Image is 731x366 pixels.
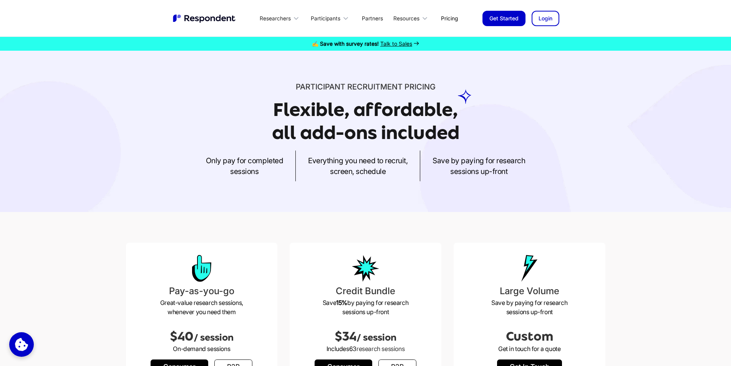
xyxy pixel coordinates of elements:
a: home [172,13,237,23]
h3: Large Volume [460,284,599,298]
span: PRICING [404,82,436,91]
span: / session [194,332,234,343]
span: Custom [506,330,553,343]
div: Researchers [260,15,291,22]
div: Participants [311,15,340,22]
span: Participant recruitment [296,82,403,91]
p: Everything you need to recruit, screen, schedule [308,155,408,177]
p: Save by paying for research sessions up-front [433,155,525,177]
strong: 15% [336,299,347,306]
span: 63 [349,345,356,353]
a: Partners [356,9,389,27]
strong: ✍️ Save with survey rates! [312,40,379,47]
p: Save by paying for research sessions up-front [460,298,599,316]
h1: Flexible, affordable, all add-ons included [272,99,459,143]
span: $40 [170,330,194,343]
p: Only pay for completed sessions [206,155,283,177]
img: Untitled UI logotext [172,13,237,23]
div: Resources [389,9,435,27]
span: research sessions [356,345,404,353]
a: Get Started [482,11,525,26]
h3: Credit Bundle [296,284,435,298]
p: Great-value research sessions, whenever you need them [132,298,272,316]
h3: Pay-as-you-go [132,284,272,298]
span: Talk to Sales [380,40,412,47]
p: Save by paying for research sessions up-front [296,298,435,316]
div: Researchers [255,9,306,27]
a: Pricing [435,9,464,27]
a: Login [532,11,559,26]
div: Resources [393,15,419,22]
p: Includes [296,344,435,353]
div: Participants [306,9,355,27]
p: Get in touch for a quote [460,344,599,353]
span: / session [356,332,396,343]
p: On-demand sessions [132,344,272,353]
span: $34 [335,330,356,343]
